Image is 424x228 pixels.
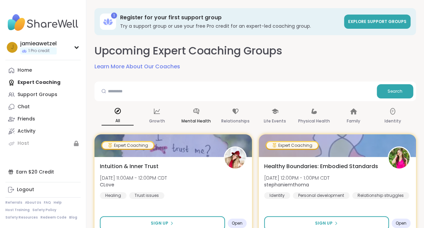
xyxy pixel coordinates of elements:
a: Support Groups [5,89,81,101]
div: Host [18,140,29,147]
a: Logout [5,184,81,196]
span: Intuition & Inner Trust [100,162,159,170]
div: Earn $20 Credit [5,166,81,178]
a: Help [54,200,62,205]
div: Home [18,67,32,74]
span: [DATE] 11:00AM - 12:00PM CDT [100,175,167,181]
b: stephaniemthoma [264,181,309,188]
span: Sign Up [315,220,333,226]
img: CLove [225,147,246,168]
span: Explore support groups [348,19,406,24]
p: Mental Health [181,117,211,125]
button: Search [377,84,413,98]
a: Home [5,64,81,76]
a: Learn More About Our Coaches [94,63,180,71]
a: Activity [5,125,81,137]
a: Explore support groups [344,15,411,29]
span: Search [388,88,402,94]
a: Chat [5,101,81,113]
a: FAQ [44,200,51,205]
p: Relationships [221,117,250,125]
h2: Upcoming Expert Coaching Groups [94,43,282,59]
div: Logout [17,186,34,193]
div: Healing [100,192,126,199]
p: Growth [149,117,165,125]
img: ShareWell Nav Logo [5,11,81,35]
div: 1 [111,13,117,19]
div: Personal development [293,192,349,199]
a: Safety Policy [32,208,56,212]
div: jamieawetzel [20,40,57,47]
span: [DATE] 12:00PM - 1:00PM CDT [264,175,330,181]
div: Chat [18,104,30,110]
span: Healthy Boundaries: Embodied Standards [264,162,378,170]
a: Referrals [5,200,22,205]
div: Relationship struggles [352,192,409,199]
div: Trust issues [129,192,164,199]
a: About Us [25,200,41,205]
p: Life Events [264,117,286,125]
p: Family [347,117,360,125]
h3: Register for your first support group [120,14,340,21]
span: Sign Up [151,220,168,226]
a: Host [5,137,81,150]
span: 1 Pro credit [28,48,50,54]
p: All [102,117,134,126]
span: j [11,43,14,52]
div: Friends [18,116,35,122]
div: Identity [264,192,290,199]
p: Physical Health [298,117,330,125]
div: Support Groups [18,91,57,98]
span: Open [232,221,243,226]
a: Safety Resources [5,215,38,220]
h3: Try a support group or use your free Pro credit for an expert-led coaching group. [120,23,340,29]
p: Identity [385,117,401,125]
div: Activity [18,128,35,135]
a: Host Training [5,208,30,212]
b: CLove [100,181,114,188]
a: Friends [5,113,81,125]
a: Blog [69,215,77,220]
img: stephaniemthoma [389,147,409,168]
span: Open [396,221,406,226]
div: Expert Coaching [266,142,318,149]
a: Redeem Code [40,215,66,220]
div: Expert Coaching [102,142,153,149]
